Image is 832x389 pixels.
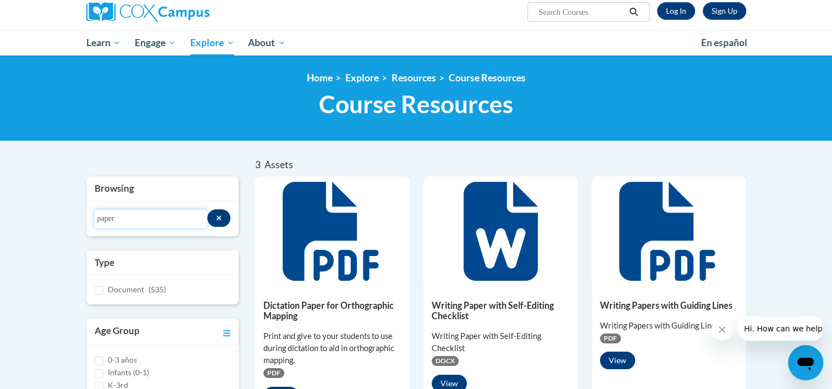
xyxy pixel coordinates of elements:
a: Home [307,72,333,84]
span: Explore [190,36,234,49]
a: Toggle collapse [223,324,230,340]
h5: Dictation Paper for Orthographic Mapping [263,300,401,321]
span: About [248,36,285,49]
a: Log In [657,2,695,20]
h3: Age Group [95,324,140,340]
a: Learn [79,30,128,55]
span: Course Resources [319,90,513,119]
h5: Writing Papers with Guiding Lines [600,300,738,310]
span: PDF [600,334,621,343]
a: About [241,30,293,55]
iframe: Message from company [737,316,823,341]
label: 0-3 años [108,354,137,366]
iframe: Close message [711,319,733,341]
button: View [600,352,635,369]
span: En español [701,37,747,48]
span: 3 [255,159,261,170]
span: Learn [86,36,120,49]
input: Search Courses [537,5,625,19]
h3: Type [95,256,231,269]
h5: Writing Paper with Self-Editing Checklist [432,300,570,321]
span: PDF [263,368,284,378]
button: Search resources [207,209,231,227]
span: DOCX [432,356,459,366]
a: Explore [345,72,379,84]
img: Cox Campus [86,2,210,22]
div: Print and give to your students to use during dictation to aid in orthographic mapping. [263,330,401,366]
span: Assets [265,159,293,170]
span: Hi. How can we help? [7,8,89,16]
a: Course Resources [449,72,526,84]
h3: Browsing [95,182,231,195]
div: Main menu [70,30,763,55]
a: Cox Campus [86,2,295,22]
span: (535) [148,285,166,294]
a: Register [703,2,746,20]
iframe: Button to launch messaging window [788,345,823,380]
a: En español [694,31,754,54]
span: Engage [135,36,176,49]
a: Engage [128,30,183,55]
label: Infants (0-1) [108,366,149,379]
a: Resources [392,72,436,84]
button: Search [625,5,642,19]
div: Writing Papers with Guiding Lines [600,320,738,332]
input: Search resources [95,209,207,228]
a: Explore [183,30,241,55]
div: Writing Paper with Self-Editing Checklist [432,330,570,354]
span: Document [108,285,144,294]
